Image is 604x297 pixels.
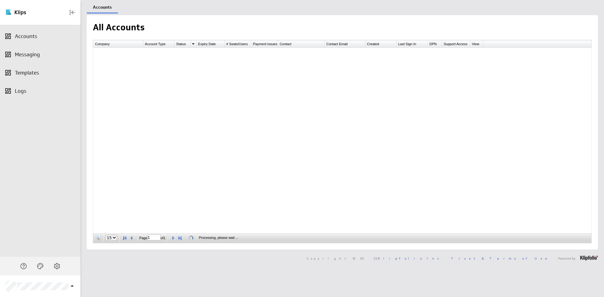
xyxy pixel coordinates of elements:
[15,69,79,76] div: Templates
[53,262,61,270] svg: Account and settings
[199,236,238,239] span: Processing, please wait ...
[397,41,428,47] div: Last Sign In
[307,257,445,260] span: Copyright © 2025
[451,256,551,260] a: Trust & Terms of Use
[35,261,46,271] div: Themes
[52,261,62,271] div: Account and settings
[442,41,470,47] div: Support Access
[5,7,49,17] img: Klipfolio klips logo
[197,41,224,47] div: Expiry Date
[18,261,29,271] div: Help
[365,41,396,47] div: Created
[558,257,576,260] span: Powered by
[325,41,365,47] div: Contact Email
[139,236,165,240] span: Page of
[470,41,483,47] div: View
[67,7,78,18] div: Collapse
[378,256,445,260] a: Klipfolio Inc.
[143,41,174,47] div: Account Type
[251,41,278,47] div: Payment Issues
[15,51,79,58] div: Messaging
[93,21,145,34] h1: All Accounts
[428,41,442,47] div: DPN
[225,41,251,47] div: # Seats/Users
[191,40,195,48] div: Hide/Show Columns
[278,41,324,47] div: Contact
[15,88,79,94] div: Logs
[580,256,598,260] img: logo-footer.png
[175,41,196,47] div: Status
[37,262,44,270] svg: Themes
[163,236,165,240] span: 1
[93,41,143,47] div: Company
[5,7,49,17] div: Go to Dashboards
[15,33,79,40] div: Accounts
